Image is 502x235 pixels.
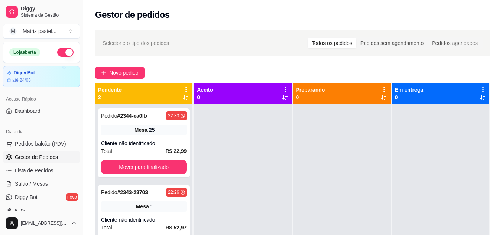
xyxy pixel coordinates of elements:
[101,147,112,155] span: Total
[103,39,169,47] span: Selecione o tipo dos pedidos
[14,70,35,76] article: Diggy Bot
[15,193,38,201] span: Diggy Bot
[21,220,68,226] span: [EMAIL_ADDRESS][DOMAIN_NAME]
[395,94,423,101] p: 0
[101,70,106,75] span: plus
[21,6,77,12] span: Diggy
[136,203,149,210] span: Mesa
[15,167,54,174] span: Lista de Pedidos
[3,214,80,232] button: [EMAIL_ADDRESS][DOMAIN_NAME]
[296,86,325,94] p: Preparando
[3,93,80,105] div: Acesso Rápido
[95,67,145,79] button: Novo pedido
[308,38,356,48] div: Todos os pedidos
[197,86,213,94] p: Aceito
[3,66,80,87] a: Diggy Botaté 24/08
[356,38,428,48] div: Pedidos sem agendamento
[23,27,56,35] div: Matriz pastel ...
[101,140,187,147] div: Cliente não identificado
[101,223,112,232] span: Total
[3,24,80,39] button: Select a team
[101,189,117,195] span: Pedido
[9,27,17,35] span: M
[57,48,74,57] button: Alterar Status
[3,3,80,21] a: DiggySistema de Gestão
[12,77,31,83] article: até 24/08
[117,189,148,195] strong: # 2343-23703
[3,105,80,117] a: Dashboard
[150,203,153,210] div: 1
[395,86,423,94] p: Em entrega
[3,138,80,150] button: Pedidos balcão (PDV)
[3,126,80,138] div: Dia a dia
[15,180,48,187] span: Salão / Mesas
[165,225,187,231] strong: R$ 52,97
[3,178,80,190] a: Salão / Mesas
[109,69,139,77] span: Novo pedido
[149,126,155,134] div: 25
[197,94,213,101] p: 0
[95,9,170,21] h2: Gestor de pedidos
[296,94,325,101] p: 0
[428,38,482,48] div: Pedidos agendados
[21,12,77,18] span: Sistema de Gestão
[168,113,179,119] div: 22:33
[15,153,58,161] span: Gestor de Pedidos
[3,191,80,203] a: Diggy Botnovo
[135,126,148,134] span: Mesa
[98,86,122,94] p: Pendente
[165,148,187,154] strong: R$ 22,99
[9,48,40,56] div: Loja aberta
[15,107,41,115] span: Dashboard
[15,207,26,214] span: KDS
[101,216,187,223] div: Cliente não identificado
[101,160,187,174] button: Mover para finalizado
[168,189,179,195] div: 22:26
[3,151,80,163] a: Gestor de Pedidos
[3,205,80,216] a: KDS
[117,113,147,119] strong: # 2344-ea0fb
[3,164,80,176] a: Lista de Pedidos
[98,94,122,101] p: 2
[15,140,66,147] span: Pedidos balcão (PDV)
[101,113,117,119] span: Pedido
